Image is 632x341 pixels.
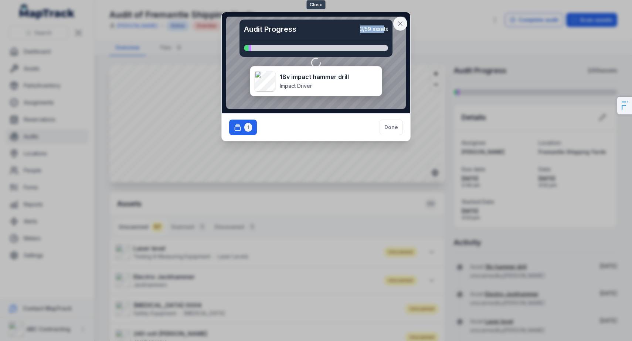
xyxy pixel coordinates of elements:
div: 1 [244,123,252,132]
strong: 18v impact hammer drill [280,72,349,81]
button: 1 [229,120,257,135]
span: 3 / 59 assets [360,25,388,33]
h2: Audit Progress [244,24,296,34]
span: Impact Driver [280,83,312,89]
button: Done [380,120,403,135]
span: Close [307,0,326,9]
